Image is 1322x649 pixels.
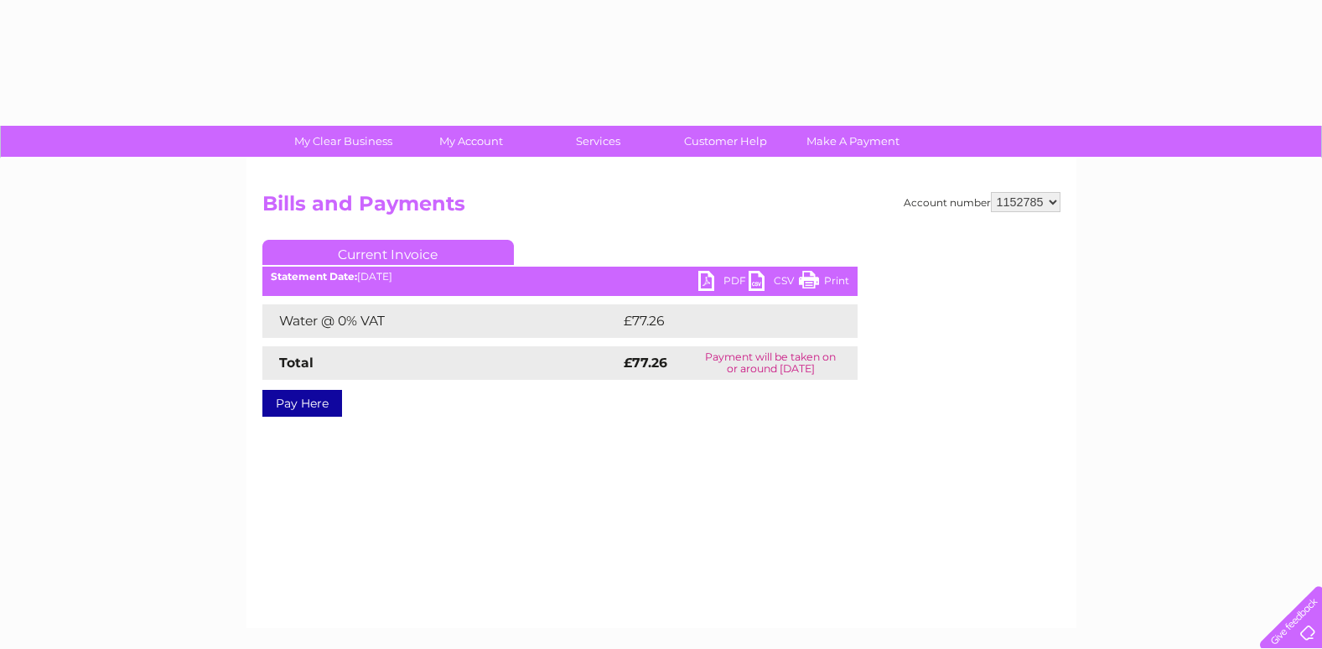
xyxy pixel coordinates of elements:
a: Print [799,271,849,295]
b: Statement Date: [271,270,357,283]
div: [DATE] [262,271,858,283]
a: My Clear Business [274,126,412,157]
a: My Account [402,126,540,157]
a: Customer Help [656,126,795,157]
a: CSV [749,271,799,295]
h2: Bills and Payments [262,192,1060,224]
td: Payment will be taken on or around [DATE] [684,346,858,380]
a: Make A Payment [784,126,922,157]
td: Water @ 0% VAT [262,304,620,338]
td: £77.26 [620,304,823,338]
strong: Total [279,355,314,371]
div: Account number [904,192,1060,212]
a: PDF [698,271,749,295]
a: Pay Here [262,390,342,417]
a: Current Invoice [262,240,514,265]
strong: £77.26 [624,355,667,371]
a: Services [529,126,667,157]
